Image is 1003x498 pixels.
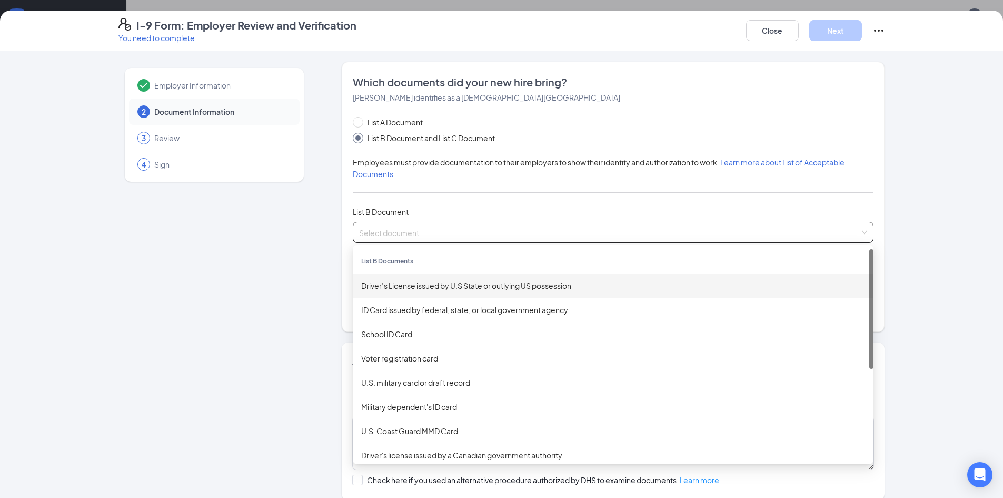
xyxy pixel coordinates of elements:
span: Employees must provide documentation to their employers to show their identity and authorization ... [353,158,845,179]
h4: I-9 Form: Employer Review and Verification [136,18,356,33]
svg: FormI9EVerifyIcon [118,18,131,31]
svg: Ellipses [872,24,885,37]
span: Provide all notes relating employment authorization stamps or receipts, extensions, additional do... [352,386,852,407]
div: School ID Card [361,328,865,340]
div: ID Card issued by federal, state, or local government agency [361,304,865,316]
div: Voter registration card [361,353,865,364]
p: You need to complete [118,33,356,43]
span: List B Documents [361,257,413,265]
span: Employer Information [154,80,289,91]
span: List B Document and List C Document [363,132,499,144]
div: U.S. Coast Guard MMD Card [361,425,865,437]
div: Check here if you used an alternative procedure authorized by DHS to examine documents. [367,475,719,485]
button: Close [746,20,799,41]
span: [PERSON_NAME] identifies as a [DEMOGRAPHIC_DATA][GEOGRAPHIC_DATA] [353,93,620,102]
div: Driver's license issued by a Canadian government authority [361,450,865,461]
div: Open Intercom Messenger [967,462,992,487]
span: Document Information [154,106,289,117]
svg: Checkmark [137,79,150,92]
span: 4 [142,159,146,170]
span: Review [154,133,289,143]
span: 2 [142,106,146,117]
div: Driver’s License issued by U.S State or outlying US possession [361,280,865,291]
div: U.S. military card or draft record [361,377,865,388]
a: Learn more [680,475,719,485]
span: List A Document [363,116,427,128]
span: Additional information [352,354,466,367]
span: 3 [142,133,146,143]
span: Which documents did your new hire bring? [353,75,873,90]
button: Next [809,20,862,41]
span: Sign [154,159,289,170]
div: Military dependent's ID card [361,401,865,413]
span: List B Document [353,207,409,217]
